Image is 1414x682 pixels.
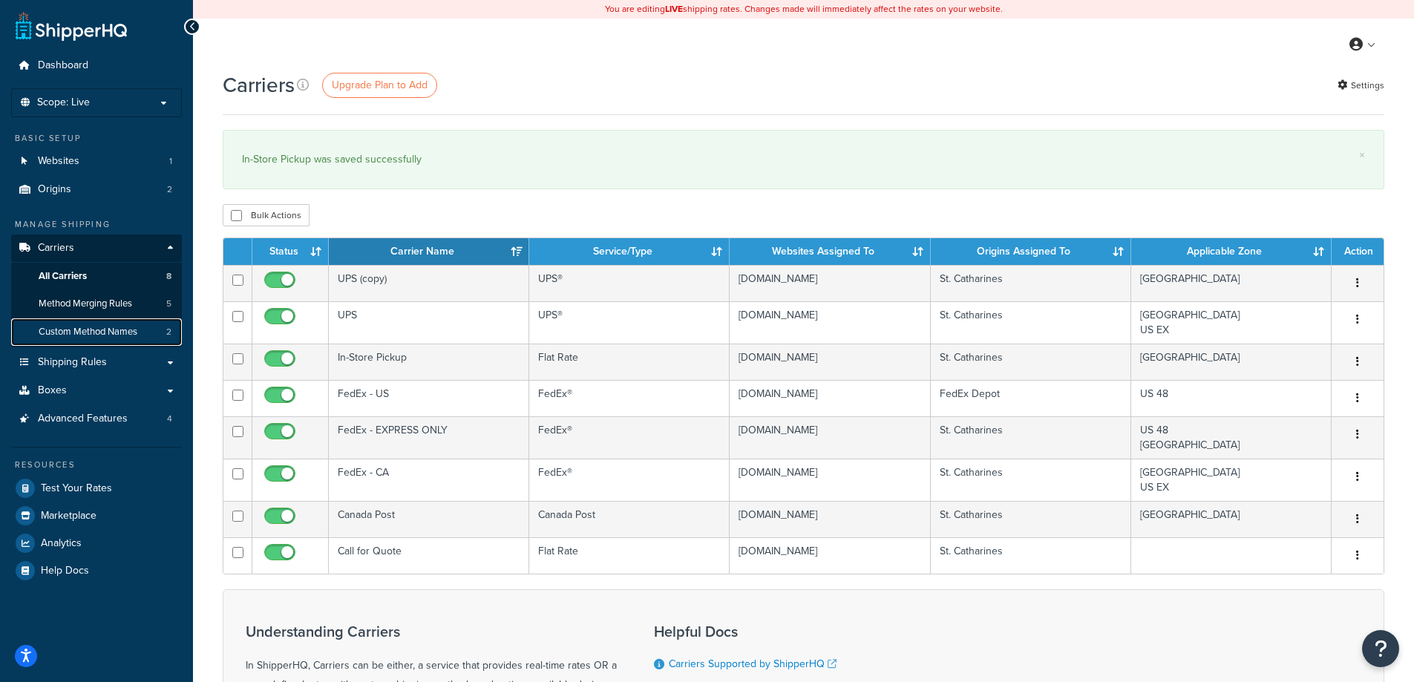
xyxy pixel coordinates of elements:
[931,501,1131,537] td: St. Catharines
[38,384,67,397] span: Boxes
[329,238,529,265] th: Carrier Name: activate to sort column ascending
[931,344,1131,380] td: St. Catharines
[931,265,1131,301] td: St. Catharines
[11,263,182,290] a: All Carriers 8
[931,416,1131,459] td: St. Catharines
[38,183,71,196] span: Origins
[529,537,730,574] td: Flat Rate
[730,344,930,380] td: [DOMAIN_NAME]
[11,557,182,584] a: Help Docs
[38,356,107,369] span: Shipping Rules
[11,148,182,175] a: Websites 1
[329,380,529,416] td: FedEx - US
[41,565,89,577] span: Help Docs
[11,176,182,203] a: Origins 2
[11,290,182,318] a: Method Merging Rules 5
[41,510,96,522] span: Marketplace
[11,148,182,175] li: Websites
[11,349,182,376] a: Shipping Rules
[329,265,529,301] td: UPS (copy)
[730,265,930,301] td: [DOMAIN_NAME]
[1131,380,1332,416] td: US 48
[1131,301,1332,344] td: [GEOGRAPHIC_DATA] US EX
[1131,501,1332,537] td: [GEOGRAPHIC_DATA]
[329,416,529,459] td: FedEx - EXPRESS ONLY
[529,265,730,301] td: UPS®
[1131,459,1332,501] td: [GEOGRAPHIC_DATA] US EX
[529,344,730,380] td: Flat Rate
[11,459,182,471] div: Resources
[1131,416,1332,459] td: US 48 [GEOGRAPHIC_DATA]
[38,242,74,255] span: Carriers
[11,132,182,145] div: Basic Setup
[41,482,112,495] span: Test Your Rates
[38,413,128,425] span: Advanced Features
[529,459,730,501] td: FedEx®
[11,52,182,79] a: Dashboard
[166,270,171,283] span: 8
[11,263,182,290] li: All Carriers
[1338,75,1384,96] a: Settings
[11,176,182,203] li: Origins
[38,155,79,168] span: Websites
[931,238,1131,265] th: Origins Assigned To: activate to sort column ascending
[730,459,930,501] td: [DOMAIN_NAME]
[246,623,617,640] h3: Understanding Carriers
[329,537,529,574] td: Call for Quote
[730,501,930,537] td: [DOMAIN_NAME]
[11,475,182,502] a: Test Your Rates
[730,238,930,265] th: Websites Assigned To: activate to sort column ascending
[11,318,182,346] li: Custom Method Names
[37,96,90,109] span: Scope: Live
[529,301,730,344] td: UPS®
[931,301,1131,344] td: St. Catharines
[329,501,529,537] td: Canada Post
[332,77,428,93] span: Upgrade Plan to Add
[1131,344,1332,380] td: [GEOGRAPHIC_DATA]
[39,326,137,338] span: Custom Method Names
[529,238,730,265] th: Service/Type: activate to sort column ascending
[730,537,930,574] td: [DOMAIN_NAME]
[1131,238,1332,265] th: Applicable Zone: activate to sort column ascending
[1362,630,1399,667] button: Open Resource Center
[167,413,172,425] span: 4
[38,59,88,72] span: Dashboard
[1359,149,1365,161] a: ×
[654,623,848,640] h3: Helpful Docs
[931,459,1131,501] td: St. Catharines
[329,344,529,380] td: In-Store Pickup
[11,318,182,346] a: Custom Method Names 2
[11,290,182,318] li: Method Merging Rules
[223,71,295,99] h1: Carriers
[931,537,1131,574] td: St. Catharines
[11,377,182,404] a: Boxes
[223,204,310,226] button: Bulk Actions
[529,380,730,416] td: FedEx®
[11,218,182,231] div: Manage Shipping
[931,380,1131,416] td: FedEx Depot
[11,502,182,529] a: Marketplace
[11,530,182,557] a: Analytics
[166,326,171,338] span: 2
[730,416,930,459] td: [DOMAIN_NAME]
[41,537,82,550] span: Analytics
[166,298,171,310] span: 5
[730,301,930,344] td: [DOMAIN_NAME]
[11,235,182,347] li: Carriers
[39,298,132,310] span: Method Merging Rules
[529,501,730,537] td: Canada Post
[1131,265,1332,301] td: [GEOGRAPHIC_DATA]
[665,2,683,16] b: LIVE
[11,405,182,433] a: Advanced Features 4
[529,416,730,459] td: FedEx®
[16,11,127,41] a: ShipperHQ Home
[329,459,529,501] td: FedEx - CA
[730,380,930,416] td: [DOMAIN_NAME]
